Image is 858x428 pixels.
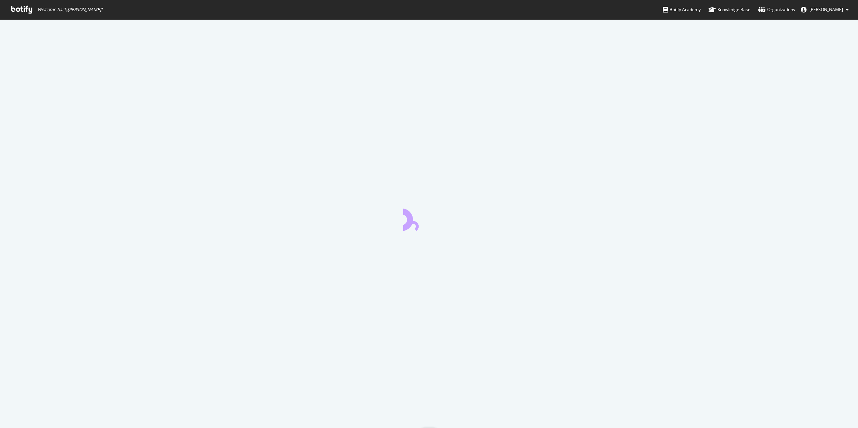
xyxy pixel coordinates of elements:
[403,205,455,231] div: animation
[709,6,750,13] div: Knowledge Base
[809,6,843,13] span: Brendan O'Connell
[758,6,795,13] div: Organizations
[795,4,854,15] button: [PERSON_NAME]
[38,7,102,13] span: Welcome back, [PERSON_NAME] !
[663,6,701,13] div: Botify Academy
